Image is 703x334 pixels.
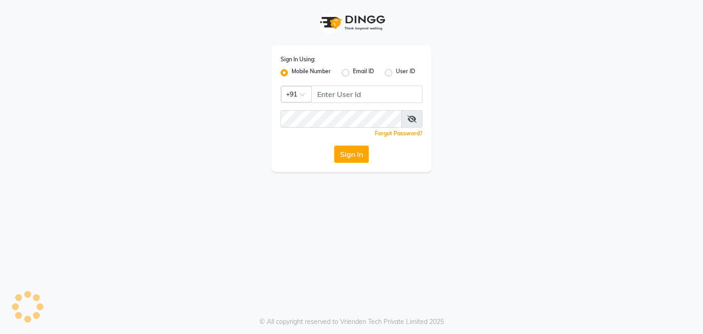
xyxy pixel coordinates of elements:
label: Sign In Using: [281,55,315,64]
label: User ID [396,67,415,78]
img: logo1.svg [315,9,388,36]
button: Sign In [334,145,369,163]
input: Username [311,86,422,103]
label: Mobile Number [292,67,331,78]
a: Forgot Password? [375,130,422,137]
input: Username [281,110,402,128]
label: Email ID [353,67,374,78]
